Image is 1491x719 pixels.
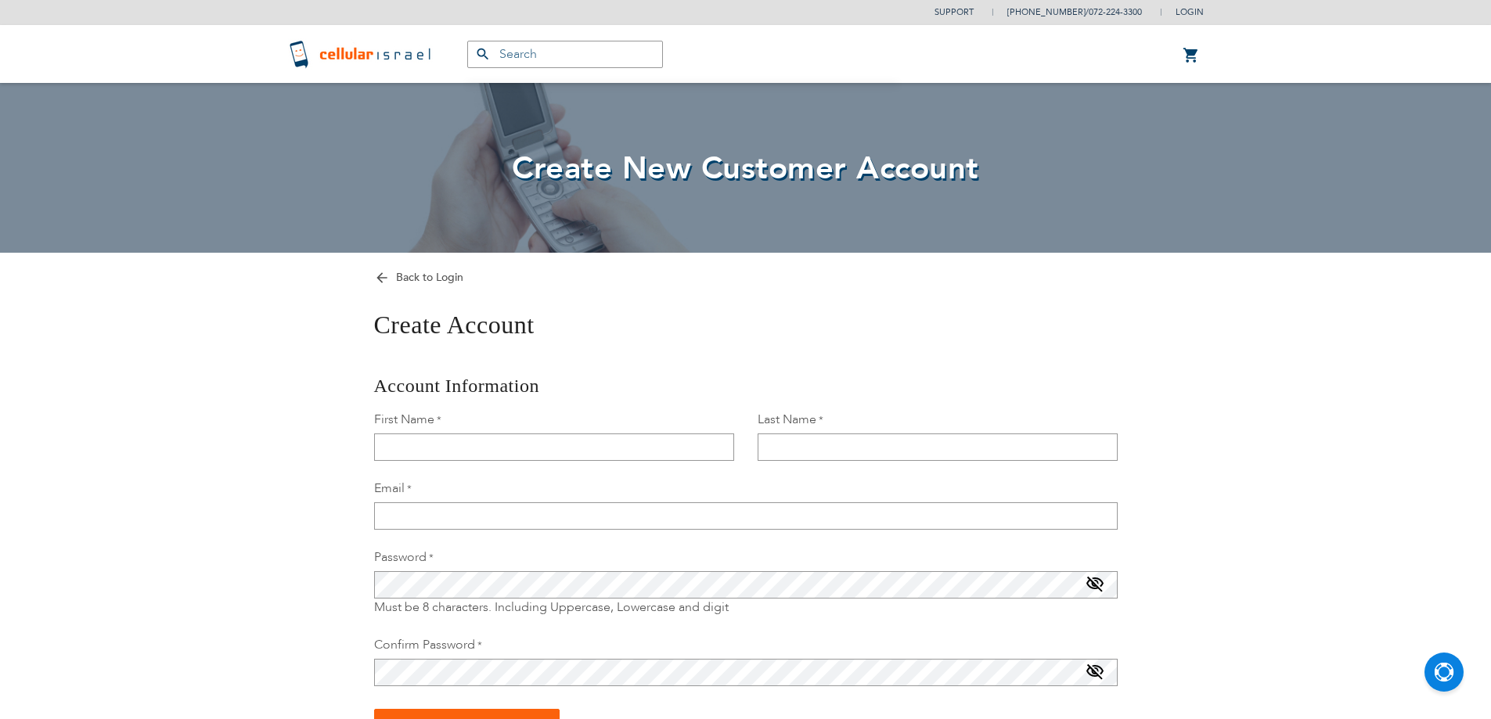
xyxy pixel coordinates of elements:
[374,636,475,653] span: Confirm Password
[374,373,1118,399] h3: Account Information
[374,311,535,339] span: Create Account
[935,6,974,18] a: Support
[374,599,729,616] span: Must be 8 characters. Including Uppercase, Lowercase and digit
[758,411,816,428] span: Last Name
[374,502,1118,530] input: Email
[374,548,427,566] span: Password
[1089,6,1142,18] a: 072-224-3300
[467,41,663,68] input: Search
[374,433,734,461] input: First Name
[992,1,1142,23] li: /
[1176,6,1204,18] span: Login
[374,270,463,285] a: Back to Login
[374,411,434,428] span: First Name
[396,270,463,285] span: Back to Login
[758,433,1118,461] input: Last Name
[374,480,405,497] span: Email
[288,38,436,70] img: Cellular Israel
[1007,6,1086,18] a: [PHONE_NUMBER]
[512,147,979,190] span: Create New Customer Account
